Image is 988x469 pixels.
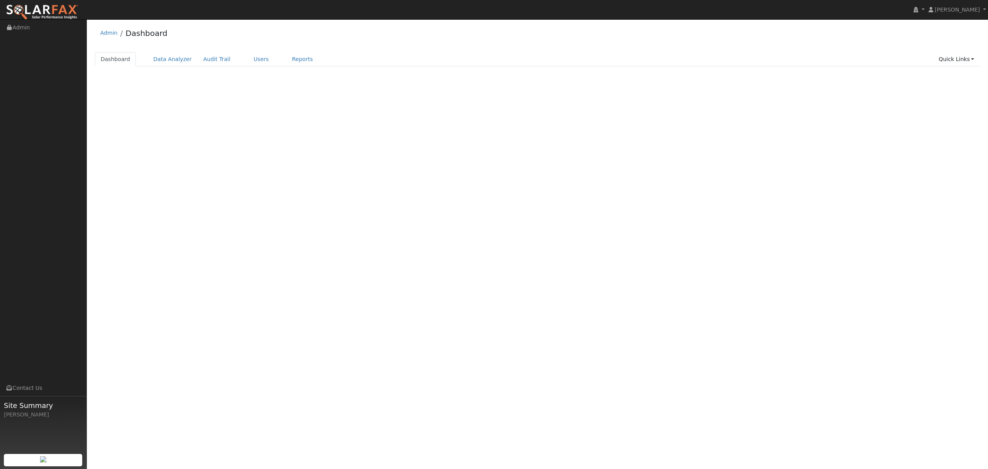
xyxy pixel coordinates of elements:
[6,4,78,20] img: SolarFax
[4,400,83,411] span: Site Summary
[286,52,319,66] a: Reports
[933,52,980,66] a: Quick Links
[100,30,118,36] a: Admin
[248,52,275,66] a: Users
[125,29,167,38] a: Dashboard
[4,411,83,419] div: [PERSON_NAME]
[147,52,198,66] a: Data Analyzer
[95,52,136,66] a: Dashboard
[198,52,236,66] a: Audit Trail
[40,456,46,462] img: retrieve
[935,7,980,13] span: [PERSON_NAME]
